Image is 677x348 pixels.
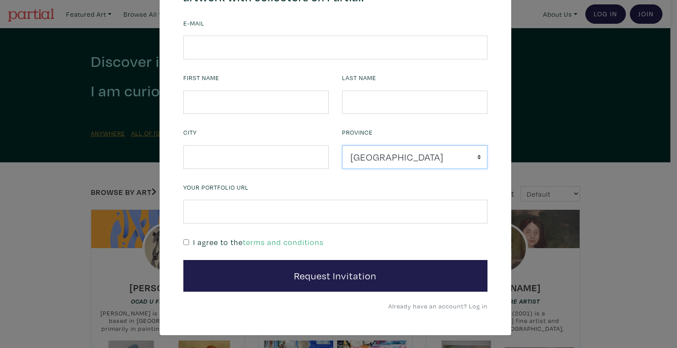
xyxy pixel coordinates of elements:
[388,302,487,310] a: Already have an account? Log in
[183,128,197,137] label: City
[183,73,219,83] label: First Name
[243,237,324,247] a: terms and conditions
[193,236,324,248] p: I agree to the
[183,260,487,292] button: Request Invitation
[342,128,373,137] label: Province
[183,183,249,192] label: Your portfolio URL
[183,18,205,28] label: E-mail
[342,73,376,83] label: Last Name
